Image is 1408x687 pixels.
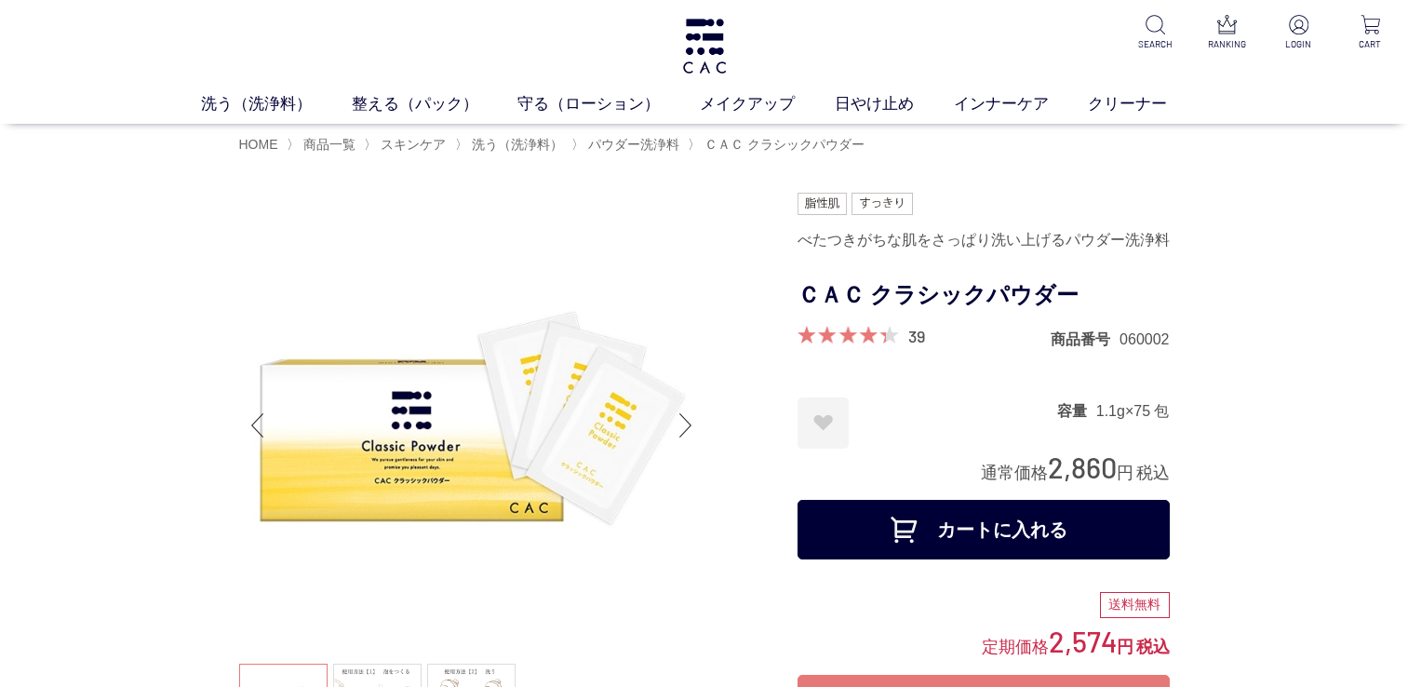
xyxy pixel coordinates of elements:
span: 通常価格 [981,464,1048,482]
span: 商品一覧 [303,137,355,152]
img: すっきり [852,193,913,215]
dd: 1.1g×75 包 [1096,401,1170,421]
a: クリーナー [1088,92,1207,116]
li: 〉 [364,136,450,154]
img: 脂性肌 [798,193,847,215]
div: Next slide [667,388,704,463]
span: 円 [1117,638,1133,656]
p: RANKING [1204,37,1250,51]
dd: 060002 [1120,330,1169,349]
span: 税込 [1136,464,1170,482]
li: 〉 [455,136,568,154]
a: SEARCH [1133,15,1178,51]
dt: 容量 [1057,401,1096,421]
a: RANKING [1204,15,1250,51]
div: Previous slide [239,388,276,463]
a: ＣＡＣ クラシックパウダー [701,137,865,152]
a: 39 [908,326,925,346]
p: CART [1348,37,1393,51]
a: HOME [239,137,278,152]
p: SEARCH [1133,37,1178,51]
a: パウダー洗浄料 [584,137,679,152]
li: 〉 [688,136,869,154]
a: 日やけ止め [835,92,954,116]
span: 円 [1117,464,1133,482]
span: ＣＡＣ クラシックパウダー [704,137,865,152]
a: 整える（パック） [352,92,518,116]
span: 2,860 [1048,450,1117,484]
span: 2,574 [1049,624,1117,658]
a: CART [1348,15,1393,51]
a: 商品一覧 [300,137,355,152]
a: 洗う（洗浄料） [201,92,352,116]
img: logo [680,19,729,74]
span: パウダー洗浄料 [588,137,679,152]
li: 〉 [571,136,684,154]
a: インナーケア [954,92,1089,116]
dt: 商品番号 [1051,330,1120,349]
a: スキンケア [377,137,446,152]
a: メイクアップ [700,92,835,116]
span: スキンケア [381,137,446,152]
a: お気に入りに登録する [798,397,849,449]
span: 税込 [1136,638,1170,656]
a: 洗う（洗浄料） [468,137,563,152]
img: ＣＡＣ クラシックパウダー [239,193,704,658]
h1: ＣＡＣ クラシックパウダー [798,275,1170,317]
li: 〉 [287,136,360,154]
a: 守る（ローション） [517,92,700,116]
span: 洗う（洗浄料） [472,137,563,152]
p: LOGIN [1276,37,1321,51]
div: 送料無料 [1100,592,1170,618]
span: 定期価格 [982,636,1049,656]
button: カートに入れる [798,500,1170,559]
div: べたつきがちな肌をさっぱり洗い上げるパウダー洗浄料 [798,224,1170,256]
a: LOGIN [1276,15,1321,51]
